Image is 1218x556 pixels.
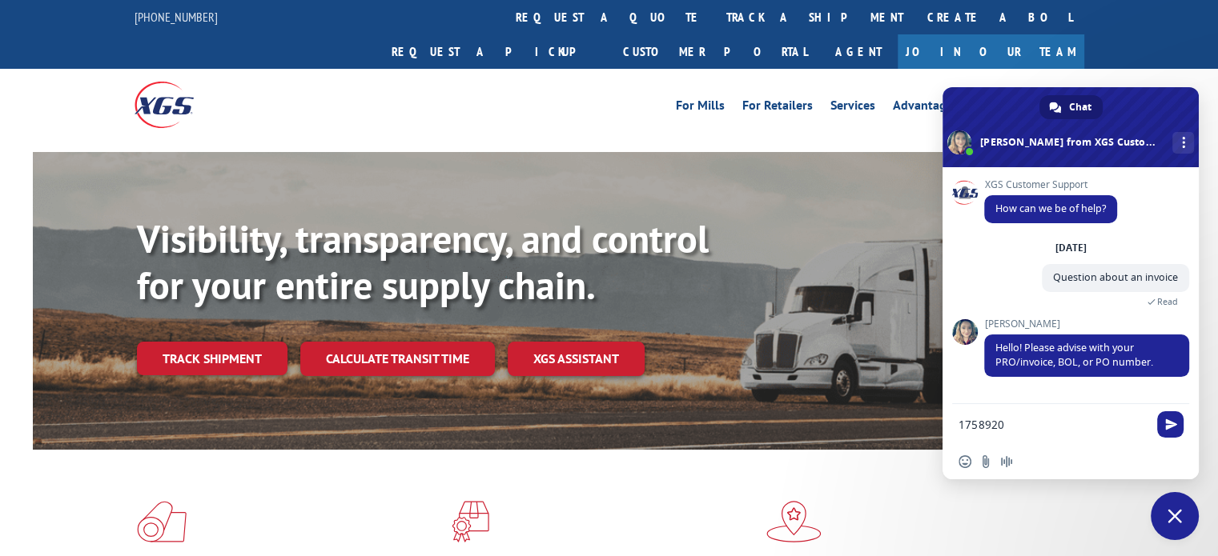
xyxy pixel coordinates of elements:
a: Join Our Team [898,34,1084,69]
div: Chat [1039,95,1103,119]
a: Request a pickup [380,34,611,69]
span: Insert an emoji [959,455,971,468]
span: XGS Customer Support [984,179,1117,190]
span: Question about an invoice [1053,270,1178,284]
a: Services [830,99,875,117]
a: Calculate transit time [300,342,495,376]
a: Advantages [893,99,959,117]
span: Send [1157,411,1184,438]
textarea: Compose your message... [959,418,1148,432]
img: xgs-icon-focused-on-flooring-red [452,501,489,542]
img: xgs-icon-flagship-distribution-model-red [766,501,822,542]
span: Audio message [1000,455,1013,468]
span: Chat [1069,95,1091,119]
span: Send a file [979,455,992,468]
a: For Mills [676,99,725,117]
div: More channels [1172,132,1194,154]
a: Customer Portal [611,34,819,69]
a: Agent [819,34,898,69]
div: [DATE] [1055,243,1087,253]
span: Read [1157,296,1178,307]
span: [PERSON_NAME] [984,318,1189,330]
img: xgs-icon-total-supply-chain-intelligence-red [137,501,187,542]
a: Track shipment [137,342,287,375]
a: XGS ASSISTANT [508,342,645,376]
a: For Retailers [742,99,813,117]
span: Hello! Please advise with your PRO/invoice, BOL, or PO number. [995,341,1153,369]
span: How can we be of help? [995,202,1106,215]
a: [PHONE_NUMBER] [135,9,218,25]
b: Visibility, transparency, and control for your entire supply chain. [137,214,709,310]
div: Close chat [1151,492,1199,540]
